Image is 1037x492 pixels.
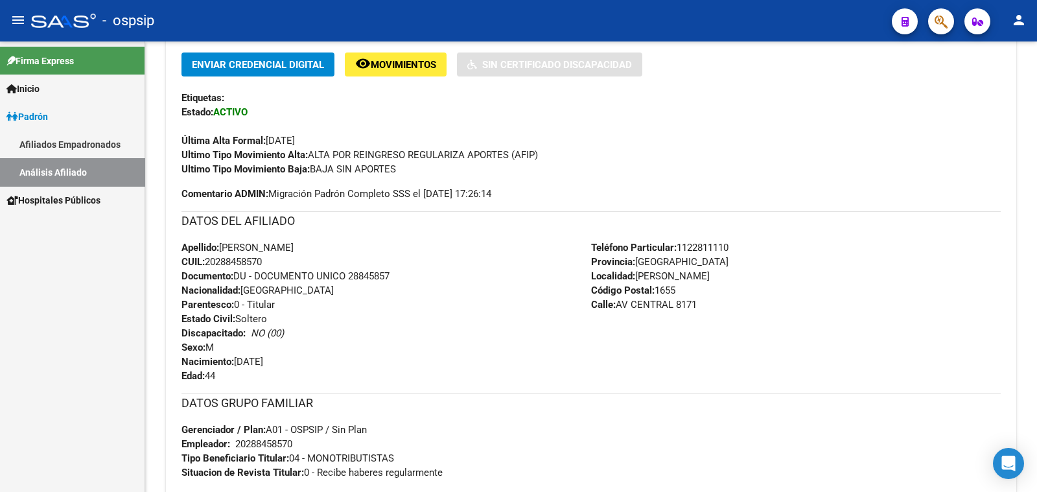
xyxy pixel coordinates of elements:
[371,59,436,71] span: Movimientos
[457,53,642,76] button: Sin Certificado Discapacidad
[181,106,213,118] strong: Estado:
[591,270,635,282] strong: Localidad:
[591,299,697,310] span: AV CENTRAL 8171
[181,285,240,296] strong: Nacionalidad:
[181,53,334,76] button: Enviar Credencial Digital
[235,437,292,451] div: 20288458570
[181,256,205,268] strong: CUIL:
[181,313,235,325] strong: Estado Civil:
[591,256,635,268] strong: Provincia:
[181,370,205,382] strong: Edad:
[355,56,371,71] mat-icon: remove_red_eye
[181,424,266,436] strong: Gerenciador / Plan:
[251,327,284,339] i: NO (00)
[181,299,275,310] span: 0 - Titular
[482,59,632,71] span: Sin Certificado Discapacidad
[102,6,154,35] span: - ospsip
[192,59,324,71] span: Enviar Credencial Digital
[181,242,294,253] span: [PERSON_NAME]
[181,163,310,175] strong: Ultimo Tipo Movimiento Baja:
[181,356,234,368] strong: Nacimiento:
[181,327,246,339] strong: Discapacitado:
[181,299,234,310] strong: Parentesco:
[591,285,675,296] span: 1655
[181,187,491,201] span: Migración Padrón Completo SSS el [DATE] 17:26:14
[181,188,268,200] strong: Comentario ADMIN:
[181,212,1001,230] h3: DATOS DEL AFILIADO
[591,256,728,268] span: [GEOGRAPHIC_DATA]
[181,270,233,282] strong: Documento:
[6,82,40,96] span: Inicio
[181,163,396,175] span: BAJA SIN APORTES
[181,394,1001,412] h3: DATOS GRUPO FAMILIAR
[591,270,710,282] span: [PERSON_NAME]
[181,149,308,161] strong: Ultimo Tipo Movimiento Alta:
[181,135,295,146] span: [DATE]
[10,12,26,28] mat-icon: menu
[181,242,219,253] strong: Apellido:
[591,299,616,310] strong: Calle:
[181,92,224,104] strong: Etiquetas:
[181,424,367,436] span: A01 - OSPSIP / Sin Plan
[181,467,443,478] span: 0 - Recibe haberes regularmente
[181,135,266,146] strong: Última Alta Formal:
[345,53,447,76] button: Movimientos
[181,285,334,296] span: [GEOGRAPHIC_DATA]
[181,342,205,353] strong: Sexo:
[993,448,1024,479] div: Open Intercom Messenger
[181,313,267,325] span: Soltero
[181,438,230,450] strong: Empleador:
[181,149,538,161] span: ALTA POR REINGRESO REGULARIZA APORTES (AFIP)
[591,242,728,253] span: 1122811110
[6,193,100,207] span: Hospitales Públicos
[181,270,390,282] span: DU - DOCUMENTO UNICO 28845857
[181,256,262,268] span: 20288458570
[6,54,74,68] span: Firma Express
[181,452,289,464] strong: Tipo Beneficiario Titular:
[181,452,394,464] span: 04 - MONOTRIBUTISTAS
[181,356,263,368] span: [DATE]
[1011,12,1027,28] mat-icon: person
[591,242,677,253] strong: Teléfono Particular:
[213,106,248,118] strong: ACTIVO
[181,342,214,353] span: M
[6,110,48,124] span: Padrón
[181,370,215,382] span: 44
[591,285,655,296] strong: Código Postal:
[181,467,304,478] strong: Situacion de Revista Titular:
